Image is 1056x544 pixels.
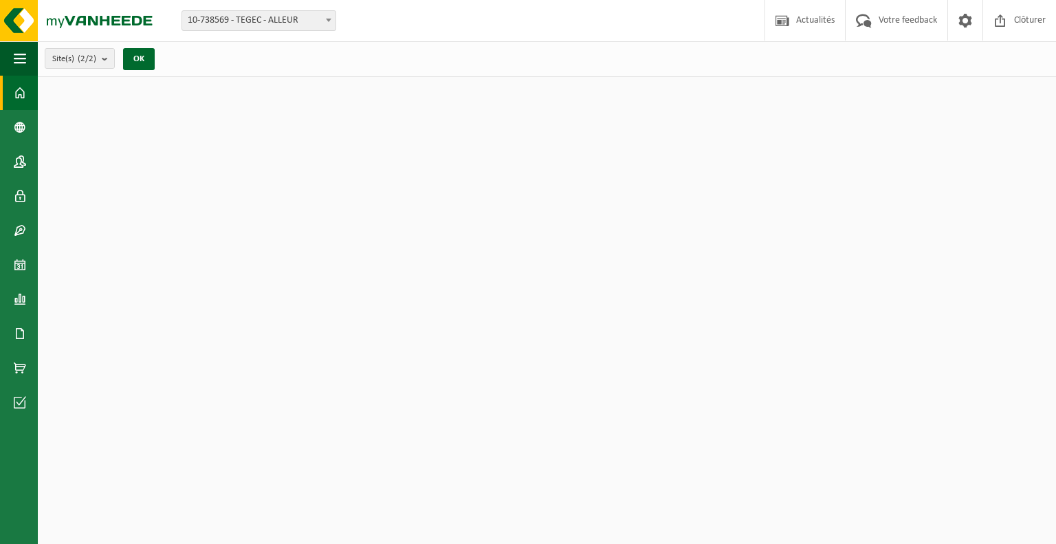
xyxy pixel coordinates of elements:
[52,49,96,69] span: Site(s)
[45,48,115,69] button: Site(s)(2/2)
[181,10,336,31] span: 10-738569 - TEGEC - ALLEUR
[78,54,96,63] count: (2/2)
[123,48,155,70] button: OK
[182,11,335,30] span: 10-738569 - TEGEC - ALLEUR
